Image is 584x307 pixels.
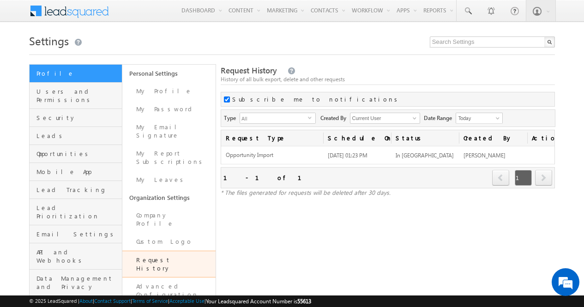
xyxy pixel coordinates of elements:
[36,274,120,291] span: Data Management and Privacy
[391,130,459,146] a: Status
[456,114,500,122] span: Today
[30,145,122,163] a: Opportunities
[424,113,456,122] span: Date Range
[456,113,503,124] a: Today
[30,109,122,127] a: Security
[515,170,532,186] span: 1
[535,170,552,186] span: next
[30,127,122,145] a: Leads
[459,130,527,146] a: Created By
[36,230,120,238] span: Email Settings
[122,251,215,277] a: Request History
[464,152,506,159] span: [PERSON_NAME]
[122,171,215,189] a: My Leaves
[30,270,122,296] a: Data Management and Privacy
[29,297,311,306] span: © 2025 LeadSquared | | | | |
[36,186,120,194] span: Lead Tracking
[122,277,215,304] a: Advanced Configuration
[169,298,205,304] a: Acceptable Use
[29,33,69,48] span: Settings
[30,199,122,225] a: Lead Prioritization
[350,113,420,124] input: Type to Search
[122,233,215,251] a: Custom Logo
[408,114,419,123] a: Show All Items
[226,151,319,159] span: Opportunity Import
[94,298,131,304] a: Contact Support
[323,130,391,146] a: Schedule On
[223,172,313,183] div: 1 - 1 of 1
[221,65,277,76] span: Request History
[122,118,215,144] a: My Email Signature
[221,188,391,196] span: * The files generated for requests will be deleted after 30 days.
[122,100,215,118] a: My Password
[221,75,555,84] div: History of all bulk export, delete and other requests
[132,298,168,304] a: Terms of Service
[297,298,311,305] span: 55613
[396,152,454,159] span: In [GEOGRAPHIC_DATA]
[30,83,122,109] a: Users and Permissions
[30,163,122,181] a: Mobile App
[36,168,120,176] span: Mobile App
[535,171,552,186] a: next
[527,130,554,146] span: Actions
[430,36,555,48] input: Search Settings
[308,115,315,120] span: select
[30,225,122,243] a: Email Settings
[36,87,120,104] span: Users and Permissions
[122,206,215,233] a: Company Profile
[320,113,350,122] span: Created By
[30,181,122,199] a: Lead Tracking
[36,248,120,265] span: API and Webhooks
[122,144,215,171] a: My Report Subscriptions
[122,65,215,82] a: Personal Settings
[79,298,93,304] a: About
[232,95,401,103] label: Subscribe me to notifications
[36,69,120,78] span: Profile
[30,65,122,83] a: Profile
[224,113,240,122] span: Type
[206,298,311,305] span: Your Leadsquared Account Number is
[122,189,215,206] a: Organization Settings
[240,113,308,123] span: All
[36,150,120,158] span: Opportunities
[30,243,122,270] a: API and Webhooks
[36,114,120,122] span: Security
[221,130,323,146] a: Request Type
[492,171,510,186] a: prev
[36,132,120,140] span: Leads
[328,152,367,159] span: [DATE] 01:23 PM
[240,113,316,124] div: All
[36,204,120,220] span: Lead Prioritization
[122,82,215,100] a: My Profile
[492,170,509,186] span: prev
